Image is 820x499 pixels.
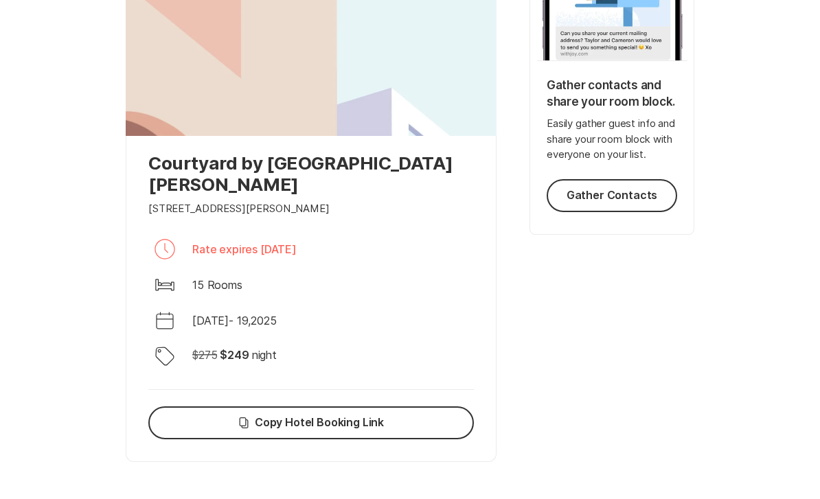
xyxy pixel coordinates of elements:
[148,406,474,439] button: Copy Hotel Booking Link
[148,152,474,195] p: Courtyard by [GEOGRAPHIC_DATA][PERSON_NAME]
[192,312,277,329] p: [DATE] - 19 , 2025
[547,116,677,163] p: Easily gather guest info and share your room block with everyone on your list.
[547,78,677,111] p: Gather contacts and share your room block.
[547,179,677,212] button: Gather Contacts
[220,347,249,363] p: $ 249
[192,241,297,257] p: Rate expires [DATE]
[252,347,277,363] p: night
[192,277,242,293] p: 15 Rooms
[192,347,217,363] p: $ 275
[148,201,330,217] p: [STREET_ADDRESS][PERSON_NAME]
